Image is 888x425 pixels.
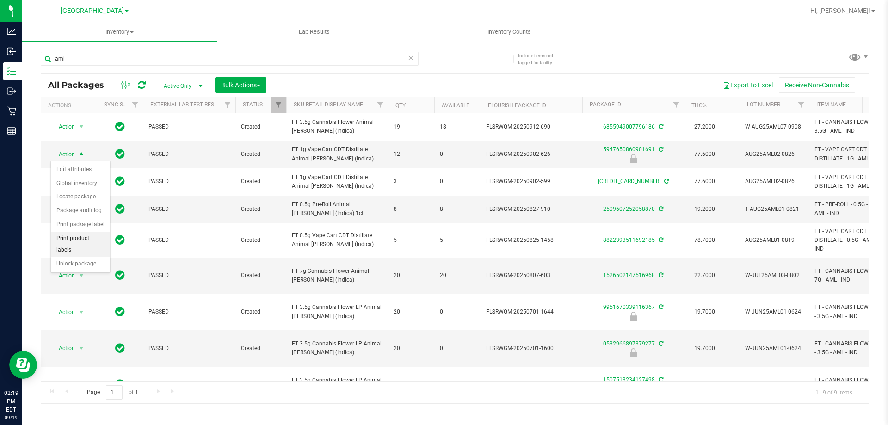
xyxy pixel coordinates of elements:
span: 5 [440,236,475,245]
div: Launch Hold [581,348,685,357]
span: select [76,269,87,282]
span: Created [241,380,281,389]
span: Inventory [22,28,217,36]
span: 18 [440,123,475,131]
span: Created [241,271,281,280]
span: In Sync [115,120,125,133]
span: AUG25AML02-0826 [745,150,803,159]
span: FT - CANNABIS FLOWER LP - 3.5G - AML - IND [814,303,884,320]
span: Inventory Counts [475,28,543,36]
span: Action [50,120,75,133]
span: AUG25AML01-0819 [745,236,803,245]
span: FT - CANNABIS FLOWER LP - 3.5G - AML - IND [814,376,884,394]
span: 22.7000 [690,269,720,282]
a: Lab Results [217,22,412,42]
a: 0532966897379277 [603,340,655,347]
iframe: Resource center [9,351,37,379]
span: W-JUN25AML01-0624 [745,308,803,316]
span: FT - PRE-ROLL - 0.5G - 1CT - AML - IND [814,200,884,218]
span: 0 [440,177,475,186]
span: In Sync [115,378,125,391]
span: 1-AUG25AML01-0821 [745,205,803,214]
a: Filter [794,97,809,113]
span: 3 [394,177,429,186]
span: Action [50,342,75,355]
span: W-AUG25AML07-0908 [745,123,803,131]
span: PASSED [148,344,230,353]
a: Filter [373,97,388,113]
span: W-JUN25AML01-0624 [745,344,803,353]
div: Actions [48,102,93,109]
span: FT - VAPE CART CDT DISTILLATE - 1G - AML - IND [814,145,884,163]
span: 19.2000 [690,203,720,216]
inline-svg: Inbound [7,47,16,56]
span: FT 1g Vape Cart CDT Distillate Animal [PERSON_NAME] (Indica) [292,145,382,163]
a: 6855949007796186 [603,123,655,130]
span: 20 [440,271,475,280]
span: Sync from Compliance System [657,376,663,383]
span: 1 - 9 of 9 items [808,385,860,399]
span: PASSED [148,177,230,186]
span: Sync from Compliance System [663,178,669,185]
a: [CREDIT_CARD_NUMBER] [598,178,660,185]
a: Qty [395,102,406,109]
span: All Packages [48,80,113,90]
a: THC% [691,102,707,109]
span: 20 [394,308,429,316]
span: Created [241,177,281,186]
li: Unlock package [51,257,110,271]
span: 19 [394,123,429,131]
inline-svg: Outbound [7,86,16,96]
span: FT 1g Vape Cart CDT Distillate Animal [PERSON_NAME] (Indica) [292,173,382,191]
span: PASSED [148,150,230,159]
span: select [76,342,87,355]
span: In Sync [115,234,125,246]
span: FT 0.5g Pre-Roll Animal [PERSON_NAME] (Indica) 1ct [292,200,382,218]
a: 8822393511692185 [603,237,655,243]
a: Status [243,101,263,108]
span: W-JUN25AML01-0624 [745,380,803,389]
a: Filter [128,97,143,113]
span: Sync from Compliance System [657,304,663,310]
span: Include items not tagged for facility [518,52,564,66]
span: In Sync [115,148,125,160]
li: Print package label [51,218,110,232]
li: Global inventory [51,177,110,191]
span: PASSED [148,308,230,316]
span: Action [50,306,75,319]
li: Print product labels [51,232,110,257]
span: 8 [394,205,429,214]
span: PASSED [148,236,230,245]
a: Inventory [22,22,217,42]
span: PASSED [148,205,230,214]
p: 02:19 PM EDT [4,389,18,414]
span: Sync from Compliance System [657,272,663,278]
span: In Sync [115,175,125,188]
span: In Sync [115,305,125,318]
span: FT 0.5g Vape Cart CDT Distillate Animal [PERSON_NAME] (Indica) [292,231,382,249]
span: 20 [394,344,429,353]
span: FT - CANNABIS FLOWER - 3.5G - AML - IND [814,118,884,136]
a: Sku Retail Display Name [294,101,363,108]
input: Search Package ID, Item Name, SKU, Lot or Part Number... [41,52,419,66]
span: 19.7000 [690,342,720,355]
button: Export to Excel [717,77,779,93]
span: W-JUL25AML03-0802 [745,271,803,280]
span: Sync from Compliance System [657,237,663,243]
span: Sync from Compliance System [657,206,663,212]
span: 78.7000 [690,234,720,247]
span: In Sync [115,342,125,355]
span: PASSED [148,380,230,389]
span: select [76,120,87,133]
button: Receive Non-Cannabis [779,77,855,93]
span: FLSRWGM-20250701-1644 [486,308,577,316]
span: Bulk Actions [221,81,260,89]
inline-svg: Reports [7,126,16,136]
span: 19.7000 [690,378,720,391]
span: select [76,148,87,161]
span: Created [241,205,281,214]
button: Bulk Actions [215,77,266,93]
a: Filter [271,97,286,113]
span: Sync from Compliance System [657,146,663,153]
a: Lot Number [747,101,780,108]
